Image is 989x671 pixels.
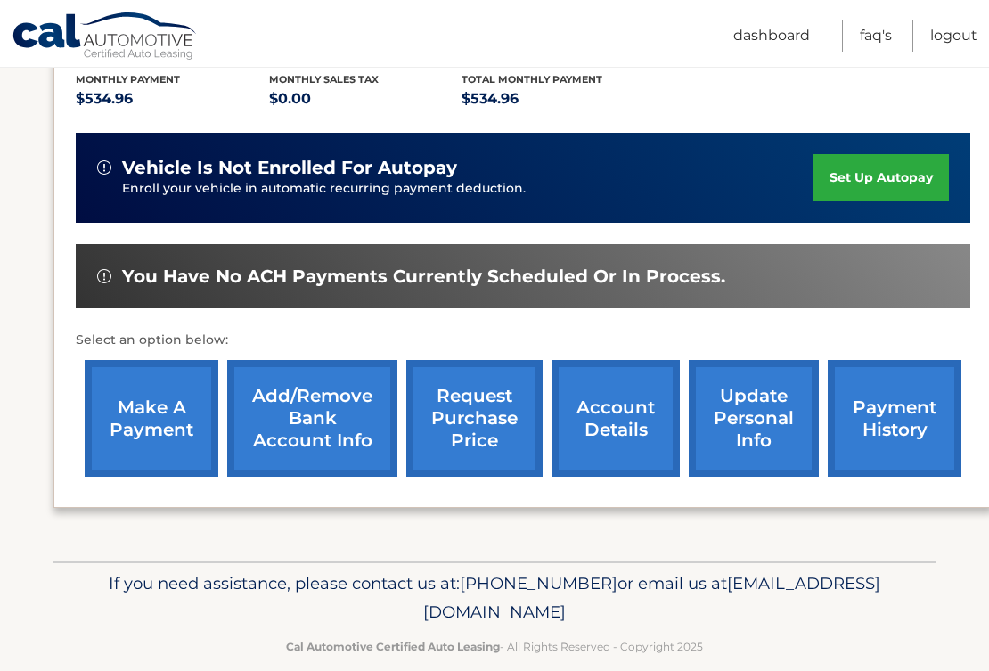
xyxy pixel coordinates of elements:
span: Monthly Payment [76,73,180,86]
a: FAQ's [860,20,892,52]
p: Enroll your vehicle in automatic recurring payment deduction. [122,179,813,199]
a: Cal Automotive [12,12,199,63]
span: [EMAIL_ADDRESS][DOMAIN_NAME] [423,573,880,622]
p: $0.00 [269,86,462,111]
p: - All Rights Reserved - Copyright 2025 [65,637,924,656]
span: You have no ACH payments currently scheduled or in process. [122,266,725,288]
a: account details [552,360,680,477]
p: Select an option below: [76,330,970,351]
span: [PHONE_NUMBER] [460,573,617,593]
a: payment history [828,360,961,477]
span: Monthly sales Tax [269,73,379,86]
p: If you need assistance, please contact us at: or email us at [65,569,924,626]
a: Dashboard [733,20,810,52]
a: Add/Remove bank account info [227,360,397,477]
a: update personal info [689,360,819,477]
span: Total Monthly Payment [462,73,602,86]
span: vehicle is not enrolled for autopay [122,157,457,179]
img: alert-white.svg [97,160,111,175]
a: set up autopay [813,154,949,201]
p: $534.96 [462,86,655,111]
img: alert-white.svg [97,269,111,283]
strong: Cal Automotive Certified Auto Leasing [286,640,500,653]
a: request purchase price [406,360,543,477]
a: make a payment [85,360,218,477]
p: $534.96 [76,86,269,111]
a: Logout [930,20,977,52]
